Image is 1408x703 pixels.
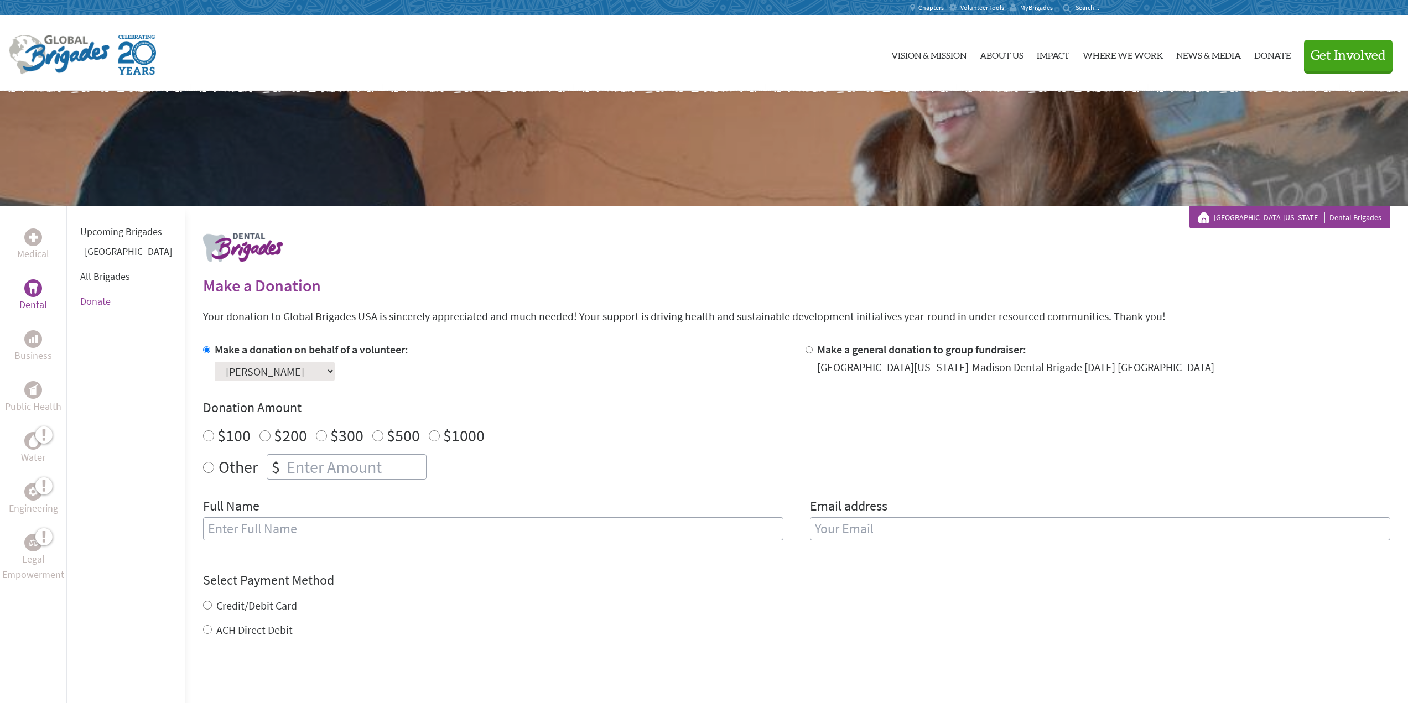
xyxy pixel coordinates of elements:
[24,228,42,246] div: Medical
[24,534,42,551] div: Legal Empowerment
[274,425,307,446] label: $200
[443,425,485,446] label: $1000
[215,342,408,356] label: Make a donation on behalf of a volunteer:
[9,35,110,75] img: Global Brigades Logo
[216,598,297,612] label: Credit/Debit Card
[918,3,944,12] span: Chapters
[21,432,45,465] a: WaterWater
[29,335,38,343] img: Business
[24,381,42,399] div: Public Health
[14,348,52,363] p: Business
[1304,40,1393,71] button: Get Involved
[1020,3,1053,12] span: MyBrigades
[980,25,1023,82] a: About Us
[203,517,783,540] input: Enter Full Name
[1083,25,1163,82] a: Where We Work
[24,432,42,450] div: Water
[5,381,61,414] a: Public HealthPublic Health
[80,220,172,244] li: Upcoming Brigades
[29,487,38,496] img: Engineering
[203,660,371,703] iframe: reCAPTCHA
[80,295,111,308] a: Donate
[80,289,172,314] li: Donate
[21,450,45,465] p: Water
[217,425,251,446] label: $100
[960,3,1004,12] span: Volunteer Tools
[219,454,258,480] label: Other
[203,309,1390,324] p: Your donation to Global Brigades USA is sincerely appreciated and much needed! Your support is dr...
[1076,3,1107,12] input: Search...
[817,342,1026,356] label: Make a general donation to group fundraiser:
[330,425,363,446] label: $300
[1198,212,1381,223] div: Dental Brigades
[24,279,42,297] div: Dental
[387,425,420,446] label: $500
[810,517,1390,540] input: Your Email
[203,571,1390,589] h4: Select Payment Method
[1037,25,1069,82] a: Impact
[14,330,52,363] a: BusinessBusiness
[1214,212,1325,223] a: [GEOGRAPHIC_DATA][US_STATE]
[29,539,38,546] img: Legal Empowerment
[267,455,284,479] div: $
[2,534,64,582] a: Legal EmpowermentLegal Empowerment
[203,399,1390,416] h4: Donation Amount
[203,233,283,262] img: logo-dental.png
[203,497,259,517] label: Full Name
[24,483,42,501] div: Engineering
[9,501,58,516] p: Engineering
[17,228,49,262] a: MedicalMedical
[19,297,47,313] p: Dental
[29,233,38,242] img: Medical
[29,384,38,395] img: Public Health
[817,360,1214,375] div: [GEOGRAPHIC_DATA][US_STATE]-Madison Dental Brigade [DATE] [GEOGRAPHIC_DATA]
[203,275,1390,295] h2: Make a Donation
[80,244,172,264] li: Guatemala
[24,330,42,348] div: Business
[118,35,156,75] img: Global Brigades Celebrating 20 Years
[1176,25,1241,82] a: News & Media
[29,434,38,447] img: Water
[80,264,172,289] li: All Brigades
[810,497,887,517] label: Email address
[891,25,967,82] a: Vision & Mission
[5,399,61,414] p: Public Health
[80,225,162,238] a: Upcoming Brigades
[2,551,64,582] p: Legal Empowerment
[216,623,293,637] label: ACH Direct Debit
[1311,49,1386,63] span: Get Involved
[17,246,49,262] p: Medical
[1254,25,1291,82] a: Donate
[80,270,130,283] a: All Brigades
[29,283,38,293] img: Dental
[85,245,172,258] a: [GEOGRAPHIC_DATA]
[19,279,47,313] a: DentalDental
[284,455,426,479] input: Enter Amount
[9,483,58,516] a: EngineeringEngineering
